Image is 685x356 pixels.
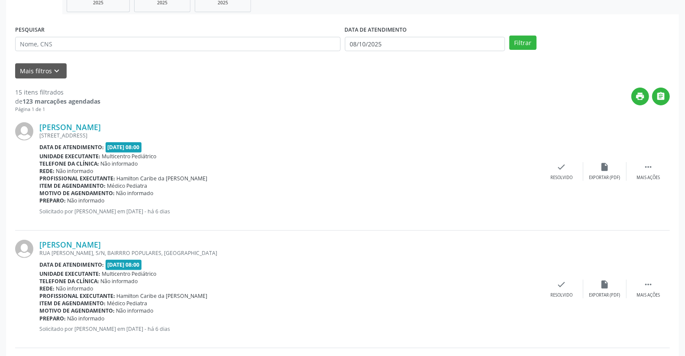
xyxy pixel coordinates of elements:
button: print [631,88,649,105]
div: Mais ações [637,175,660,181]
span: Não informado [116,189,154,197]
b: Data de atendimento: [39,144,104,151]
i:  [643,280,653,289]
div: [STREET_ADDRESS] [39,132,540,139]
span: Não informado [68,197,105,204]
i: insert_drive_file [600,280,610,289]
button: Filtrar [509,36,537,50]
b: Profissional executante: [39,175,115,182]
span: Médico Pediatra [107,182,148,189]
i:  [643,162,653,172]
button: Mais filtroskeyboard_arrow_down [15,63,67,78]
img: img [15,240,33,258]
i: insert_drive_file [600,162,610,172]
b: Item de agendamento: [39,182,106,189]
span: Não informado [68,315,105,322]
strong: 123 marcações agendadas [23,97,100,105]
span: Não informado [56,285,93,292]
b: Motivo de agendamento: [39,307,115,314]
i:  [656,91,666,101]
div: Página 1 de 1 [15,106,100,113]
i: keyboard_arrow_down [52,66,62,76]
b: Unidade executante: [39,153,100,160]
span: Multicentro Pediátrico [102,153,157,160]
div: de [15,97,100,106]
b: Telefone da clínica: [39,160,99,167]
div: 15 itens filtrados [15,88,100,97]
label: DATA DE ATENDIMENTO [345,23,407,37]
p: Solicitado por [PERSON_NAME] em [DATE] - há 6 dias [39,325,540,333]
span: Não informado [101,278,138,285]
input: Nome, CNS [15,37,341,52]
b: Data de atendimento: [39,261,104,268]
button:  [652,88,670,105]
b: Preparo: [39,197,66,204]
i: check [557,162,566,172]
span: [DATE] 08:00 [106,260,142,270]
b: Item de agendamento: [39,300,106,307]
span: Médico Pediatra [107,300,148,307]
div: Exportar (PDF) [589,175,621,181]
div: Exportar (PDF) [589,292,621,298]
div: Resolvido [550,292,572,298]
img: img [15,122,33,140]
b: Telefone da clínica: [39,278,99,285]
span: [DATE] 08:00 [106,142,142,152]
a: [PERSON_NAME] [39,240,101,249]
span: Hamilton Caribe da [PERSON_NAME] [117,292,208,300]
div: Mais ações [637,292,660,298]
i: check [557,280,566,289]
i: print [636,91,645,101]
b: Unidade executante: [39,270,100,278]
b: Preparo: [39,315,66,322]
span: Multicentro Pediátrico [102,270,157,278]
b: Motivo de agendamento: [39,189,115,197]
b: Rede: [39,167,55,175]
span: Não informado [116,307,154,314]
b: Rede: [39,285,55,292]
div: Resolvido [550,175,572,181]
span: Não informado [56,167,93,175]
b: Profissional executante: [39,292,115,300]
span: Hamilton Caribe da [PERSON_NAME] [117,175,208,182]
span: Não informado [101,160,138,167]
input: Selecione um intervalo [345,37,505,52]
p: Solicitado por [PERSON_NAME] em [DATE] - há 6 dias [39,208,540,215]
div: RUA [PERSON_NAME], S/N, BAIRRRO POPULARES, [GEOGRAPHIC_DATA] [39,249,540,257]
a: [PERSON_NAME] [39,122,101,132]
label: PESQUISAR [15,23,45,37]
